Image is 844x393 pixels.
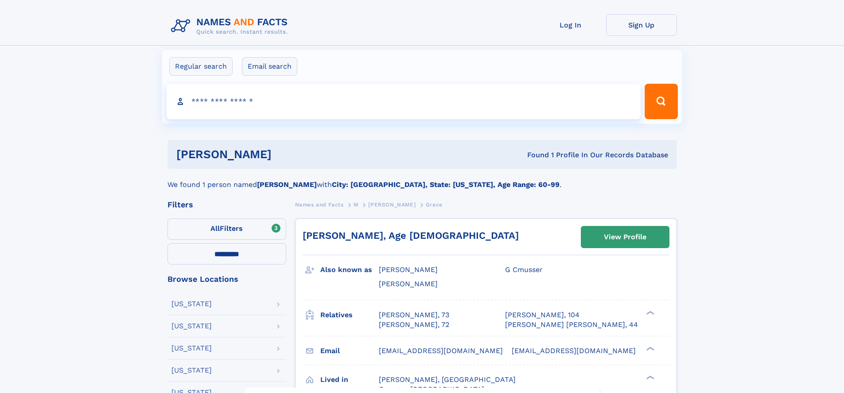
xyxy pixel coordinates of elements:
img: Logo Names and Facts [167,14,295,38]
a: [PERSON_NAME] [PERSON_NAME], 44 [505,320,638,330]
label: Filters [167,218,286,240]
div: View Profile [604,227,646,247]
div: [US_STATE] [171,345,212,352]
h1: [PERSON_NAME] [176,149,400,160]
div: ❯ [644,310,655,315]
div: ❯ [644,374,655,380]
span: G Cmusser [505,265,543,274]
h3: Lived in [320,372,379,387]
a: M [354,199,358,210]
button: Search Button [645,84,677,119]
a: Names and Facts [295,199,344,210]
span: M [354,202,358,208]
b: [PERSON_NAME] [257,180,317,189]
a: [PERSON_NAME], 104 [505,310,580,320]
span: [PERSON_NAME], [GEOGRAPHIC_DATA] [379,375,516,384]
a: [PERSON_NAME] [368,199,416,210]
input: search input [167,84,641,119]
a: [PERSON_NAME], 73 [379,310,449,320]
a: View Profile [581,226,669,248]
span: Grace [426,202,443,208]
span: All [210,224,220,233]
a: Log In [535,14,606,36]
a: [PERSON_NAME], 72 [379,320,449,330]
div: We found 1 person named with . [167,169,677,190]
div: [US_STATE] [171,300,212,307]
span: [EMAIL_ADDRESS][DOMAIN_NAME] [379,346,503,355]
span: [PERSON_NAME] [379,265,438,274]
h3: Relatives [320,307,379,323]
span: [PERSON_NAME] [379,280,438,288]
h3: Also known as [320,262,379,277]
a: Sign Up [606,14,677,36]
div: [US_STATE] [171,367,212,374]
div: Found 1 Profile In Our Records Database [399,150,668,160]
div: [US_STATE] [171,323,212,330]
a: [PERSON_NAME], Age [DEMOGRAPHIC_DATA] [303,230,519,241]
h3: Email [320,343,379,358]
label: Regular search [169,57,233,76]
div: Filters [167,201,286,209]
b: City: [GEOGRAPHIC_DATA], State: [US_STATE], Age Range: 60-99 [332,180,560,189]
div: ❯ [644,346,655,351]
span: [PERSON_NAME] [368,202,416,208]
div: Browse Locations [167,275,286,283]
span: [EMAIL_ADDRESS][DOMAIN_NAME] [512,346,636,355]
label: Email search [242,57,297,76]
